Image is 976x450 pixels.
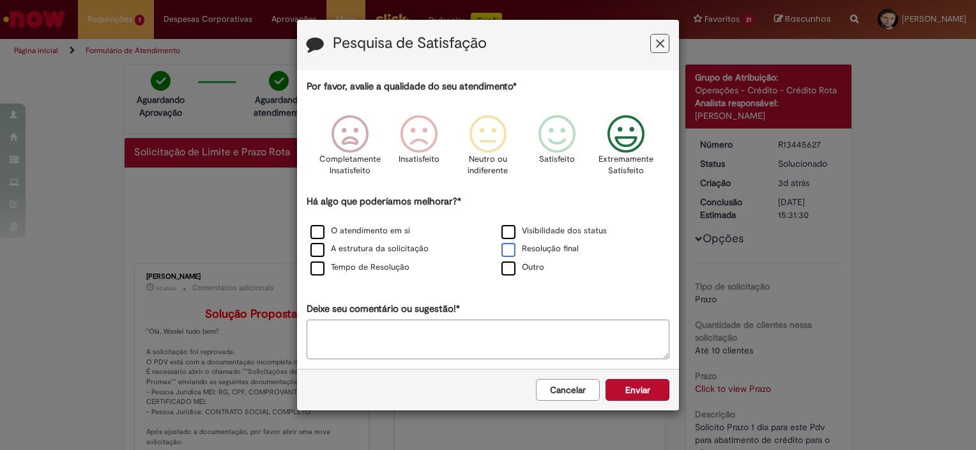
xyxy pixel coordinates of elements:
[455,105,521,193] div: Neutro ou indiferente
[524,105,590,193] div: Satisfeito
[317,105,382,193] div: Completamente Insatisfeito
[310,261,409,274] label: Tempo de Resolução
[307,195,669,277] div: Há algo que poderíamos melhorar?*
[307,80,517,93] label: Por favor, avalie a qualidade do seu atendimento*
[310,225,410,237] label: O atendimento em si
[539,153,575,166] p: Satisfeito
[606,379,669,401] button: Enviar
[501,261,544,274] label: Outro
[399,153,439,166] p: Insatisfeito
[536,379,600,401] button: Cancelar
[501,243,579,255] label: Resolução final
[501,225,607,237] label: Visibilidade dos status
[593,105,659,193] div: Extremamente Satisfeito
[465,153,511,177] p: Neutro ou indiferente
[307,302,460,316] label: Deixe seu comentário ou sugestão!*
[333,35,487,52] label: Pesquisa de Satisfação
[310,243,429,255] label: A estrutura da solicitação
[599,153,653,177] p: Extremamente Satisfeito
[386,105,452,193] div: Insatisfeito
[319,153,381,177] p: Completamente Insatisfeito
